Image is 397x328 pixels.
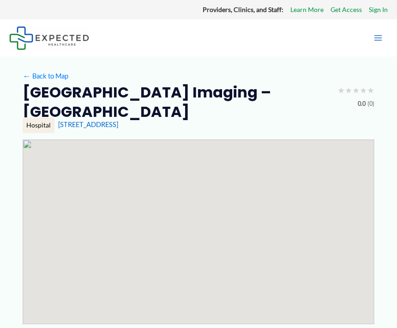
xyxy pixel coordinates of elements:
span: ★ [352,83,360,98]
img: Expected Healthcare Logo - side, dark font, small [9,26,89,50]
span: (0) [367,98,374,109]
span: ★ [337,83,345,98]
a: ←Back to Map [23,70,68,82]
span: 0.0 [358,98,366,109]
div: Hospital [23,117,54,133]
button: Main menu toggle [368,28,388,48]
span: ★ [345,83,352,98]
a: Learn More [290,4,324,16]
h2: [GEOGRAPHIC_DATA] Imaging – [GEOGRAPHIC_DATA] [23,83,330,121]
span: ★ [360,83,367,98]
strong: Providers, Clinics, and Staff: [203,6,283,13]
a: Sign In [369,4,388,16]
span: ★ [367,83,374,98]
a: Get Access [331,4,362,16]
span: ← [23,72,31,80]
a: [STREET_ADDRESS] [58,121,118,128]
